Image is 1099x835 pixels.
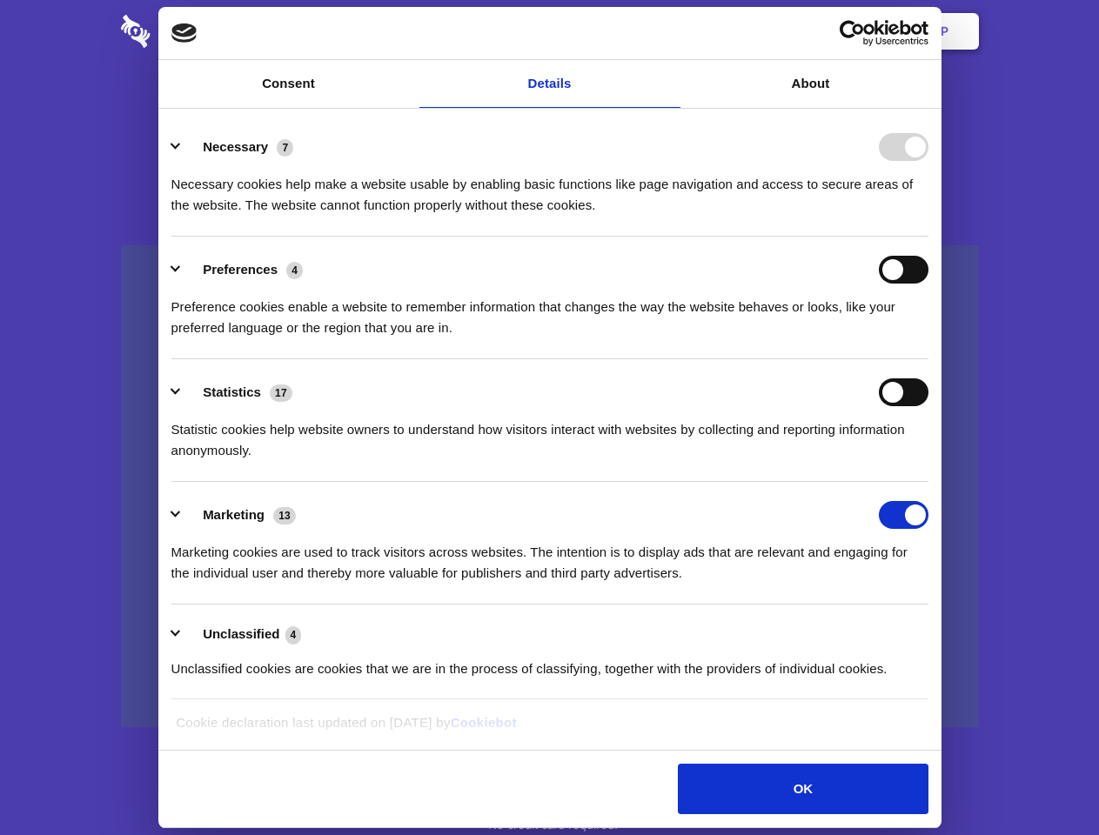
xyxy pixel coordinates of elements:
label: Preferences [203,262,278,277]
button: Preferences (4) [171,256,314,284]
span: 13 [273,507,296,524]
span: 4 [286,262,303,279]
button: Unclassified (4) [171,624,312,645]
iframe: Drift Widget Chat Controller [1012,748,1078,814]
a: Details [419,60,680,108]
label: Marketing [203,507,265,522]
a: Wistia video thumbnail [121,245,979,728]
img: logo [171,23,198,43]
div: Necessary cookies help make a website usable by enabling basic functions like page navigation and... [171,161,928,216]
button: Marketing (13) [171,501,307,529]
a: Login [789,4,865,58]
h1: Eliminate Slack Data Loss. [121,78,979,141]
div: Cookie declaration last updated on [DATE] by [163,712,936,746]
button: Necessary (7) [171,133,305,161]
span: 4 [285,626,302,644]
div: Unclassified cookies are cookies that we are in the process of classifying, together with the pro... [171,645,928,679]
div: Preference cookies enable a website to remember information that changes the way the website beha... [171,284,928,338]
a: Consent [158,60,419,108]
span: 7 [277,139,293,157]
h4: Auto-redaction of sensitive data, encrypted data sharing and self-destructing private chats. Shar... [121,158,979,216]
div: Marketing cookies are used to track visitors across websites. The intention is to display ads tha... [171,529,928,584]
button: OK [678,764,928,814]
div: Statistic cookies help website owners to understand how visitors interact with websites by collec... [171,406,928,461]
button: Statistics (17) [171,378,304,406]
a: Contact [706,4,786,58]
span: 17 [270,384,292,402]
a: Usercentrics Cookiebot - opens in a new window [776,20,928,46]
img: logo-wordmark-white-trans-d4663122ce5f474addd5e946df7df03e33cb6a1c49d2221995e7729f52c070b2.svg [121,15,270,48]
label: Statistics [203,384,261,399]
label: Necessary [203,139,268,154]
a: Cookiebot [451,715,517,730]
a: About [680,60,942,108]
a: Pricing [511,4,586,58]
